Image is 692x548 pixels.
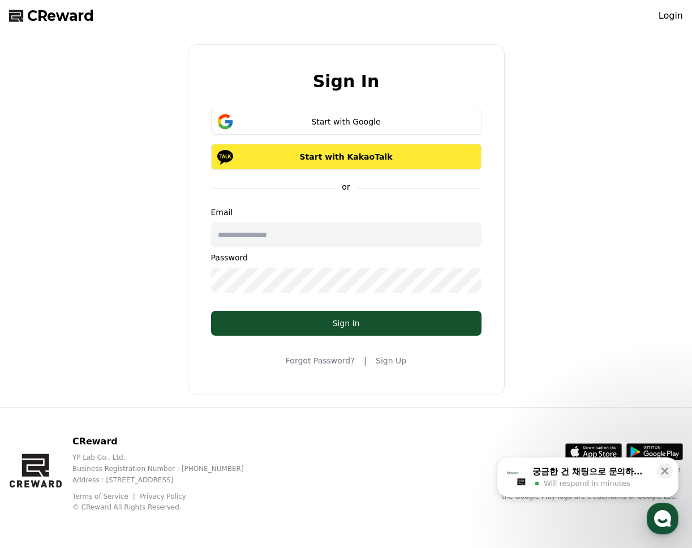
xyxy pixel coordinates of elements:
span: Home [29,376,49,385]
h2: Sign In [313,72,380,91]
p: © CReward All Rights Reserved. [72,503,262,512]
p: Start with KakaoTalk [227,151,465,162]
a: Settings [146,359,217,387]
span: | [364,354,367,367]
a: CReward [9,7,94,25]
span: Messages [94,376,127,386]
span: Settings [167,376,195,385]
button: Sign In [211,311,482,336]
div: Sign In [234,318,459,329]
a: Sign Up [376,355,406,366]
p: YP Lab Co., Ltd. [72,453,262,462]
p: Email [211,207,482,218]
p: Password [211,252,482,263]
a: Login [659,9,683,23]
button: Start with Google [211,109,482,135]
a: Forgot Password? [286,355,355,366]
a: Terms of Service [72,493,137,500]
p: Address : [STREET_ADDRESS] [72,476,262,485]
p: Business Registration Number : [PHONE_NUMBER] [72,464,262,473]
p: or [335,181,356,192]
a: Messages [75,359,146,387]
a: Privacy Policy [140,493,186,500]
a: Home [3,359,75,387]
div: Start with Google [227,116,465,127]
button: Start with KakaoTalk [211,144,482,170]
span: CReward [27,7,94,25]
p: CReward [72,435,262,448]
